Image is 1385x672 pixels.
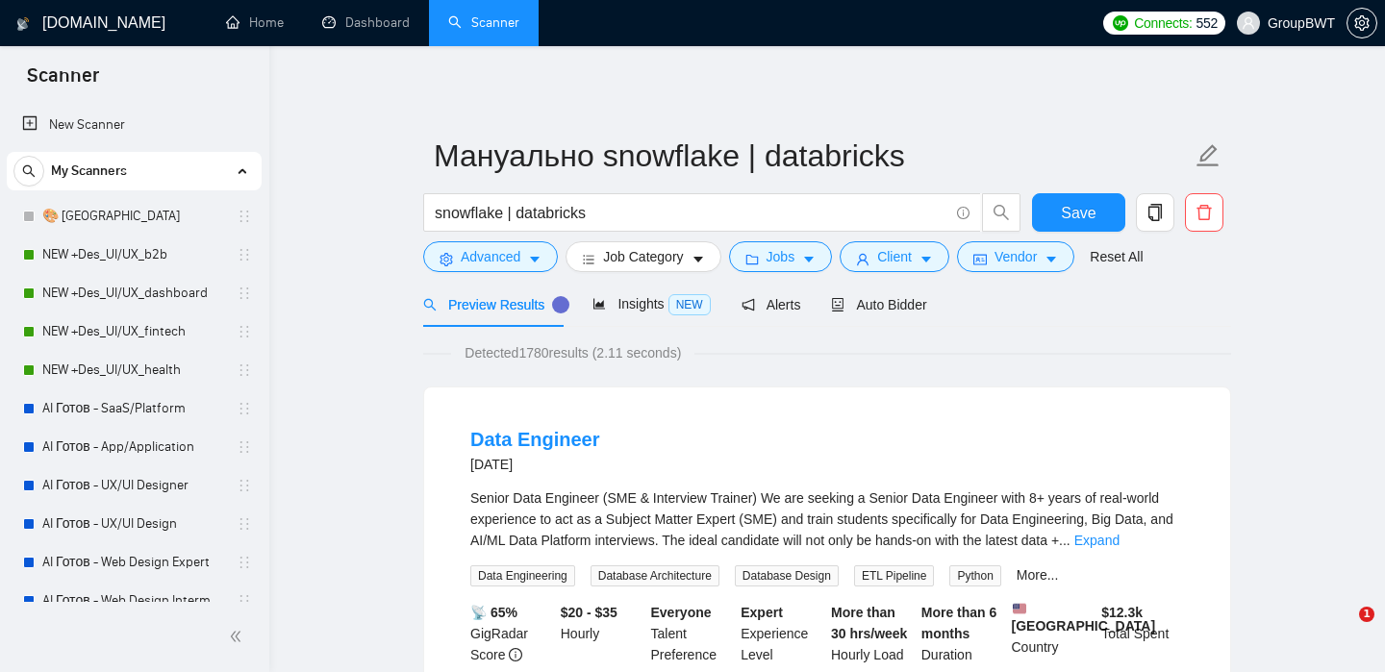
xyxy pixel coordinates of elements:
[737,602,827,665] div: Experience Level
[51,152,127,190] span: My Scanners
[919,252,933,266] span: caret-down
[1196,12,1218,34] span: 552
[1097,602,1188,665] div: Total Spent
[237,439,252,455] span: holder
[13,156,44,187] button: search
[1032,193,1125,232] button: Save
[742,297,801,312] span: Alerts
[1090,246,1143,267] a: Reset All
[1136,193,1174,232] button: copy
[1186,204,1222,221] span: delete
[509,648,522,661] span: info-circle
[1347,8,1377,38] button: setting
[42,505,225,543] a: AI Готов - UX/UI Design
[229,627,248,646] span: double-left
[1008,602,1098,665] div: Country
[448,14,519,31] a: searchScanner
[42,582,225,620] a: AI Готов - Web Design Intermediate минус Developer
[22,106,246,144] a: New Scanner
[831,605,907,641] b: More than 30 hrs/week
[745,252,759,266] span: folder
[42,312,225,351] a: NEW +Des_UI/UX_fintech
[1137,204,1173,221] span: copy
[651,605,712,620] b: Everyone
[1101,605,1143,620] b: $ 12.3k
[470,565,575,586] span: Data Engineering
[237,362,252,378] span: holder
[983,204,1020,221] span: search
[729,241,833,272] button: folderJobscaret-down
[840,241,949,272] button: userClientcaret-down
[856,252,869,266] span: user
[592,296,710,311] span: Insights
[921,605,997,641] b: More than 6 months
[742,298,755,311] span: notification
[42,466,225,505] a: AI Готов - UX/UI Designer
[440,252,453,266] span: setting
[16,9,30,39] img: logo
[1185,193,1223,232] button: delete
[831,297,926,312] span: Auto Bidder
[451,342,694,363] span: Detected 1780 results (2.11 seconds)
[42,274,225,312] a: NEW +Des_UI/UX_dashboard
[237,401,252,416] span: holder
[1113,15,1128,31] img: upwork-logo.png
[466,602,557,665] div: GigRadar Score
[591,565,719,586] span: Database Architecture
[42,543,225,582] a: AI Готов - Web Design Expert
[237,209,252,224] span: holder
[237,516,252,532] span: holder
[1074,533,1120,548] a: Expand
[802,252,816,266] span: caret-down
[582,252,595,266] span: bars
[1134,12,1192,34] span: Connects:
[14,164,43,178] span: search
[7,106,262,144] li: New Scanner
[42,428,225,466] a: AI Готов - App/Application
[957,241,1074,272] button: idcardVendorcaret-down
[237,324,252,339] span: holder
[42,351,225,389] a: NEW +Des_UI/UX_health
[1061,201,1095,225] span: Save
[42,236,225,274] a: NEW +Des_UI/UX_b2b
[237,478,252,493] span: holder
[1242,16,1255,30] span: user
[561,605,617,620] b: $20 - $35
[566,241,720,272] button: barsJob Categorycaret-down
[1017,567,1059,583] a: More...
[982,193,1020,232] button: search
[1359,607,1374,622] span: 1
[42,197,225,236] a: 🎨 [GEOGRAPHIC_DATA]
[1012,602,1156,634] b: [GEOGRAPHIC_DATA]
[470,429,599,450] a: Data Engineer
[470,453,599,476] div: [DATE]
[1347,15,1376,31] span: setting
[1013,602,1026,615] img: 🇺🇸
[831,298,844,311] span: robot
[12,62,114,102] span: Scanner
[854,565,935,586] span: ETL Pipeline
[592,297,606,311] span: area-chart
[423,298,437,311] span: search
[423,241,558,272] button: settingAdvancedcaret-down
[470,487,1184,551] div: Senior Data Engineer (SME & Interview Trainer) We are seeking a Senior Data Engineer with 8+ year...
[42,389,225,428] a: AI Готов - SaaS/Platform
[973,252,987,266] span: idcard
[949,565,1000,586] span: Python
[741,605,783,620] b: Expert
[552,296,569,313] div: Tooltip anchor
[877,246,912,267] span: Client
[995,246,1037,267] span: Vendor
[557,602,647,665] div: Hourly
[767,246,795,267] span: Jobs
[668,294,711,315] span: NEW
[434,132,1192,180] input: Scanner name...
[237,286,252,301] span: holder
[423,297,562,312] span: Preview Results
[735,565,839,586] span: Database Design
[692,252,705,266] span: caret-down
[647,602,738,665] div: Talent Preference
[1045,252,1058,266] span: caret-down
[461,246,520,267] span: Advanced
[322,14,410,31] a: dashboardDashboard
